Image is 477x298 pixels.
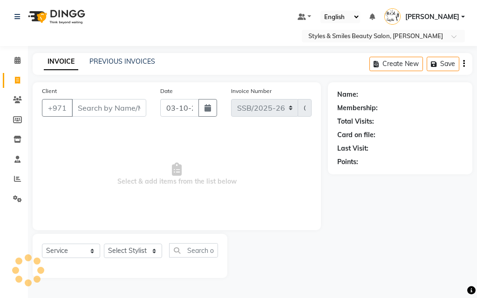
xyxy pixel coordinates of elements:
[384,8,401,25] img: Margaret
[169,243,218,258] input: Search or Scan
[42,87,57,95] label: Client
[24,4,88,30] img: logo
[337,130,375,140] div: Card on file:
[160,87,173,95] label: Date
[337,90,358,99] div: Name:
[89,57,155,66] a: PREVIOUS INVOICES
[427,57,459,71] button: Save
[42,99,73,117] button: +971
[42,128,312,221] span: Select & add items from the list below
[337,103,378,113] div: Membership:
[44,53,78,70] a: INVOICE
[405,12,459,22] span: [PERSON_NAME]
[369,57,423,71] button: Create New
[72,99,146,117] input: Search by Name/Mobile/Email/Code
[231,87,272,95] label: Invoice Number
[337,117,374,126] div: Total Visits:
[337,157,358,167] div: Points:
[337,144,368,153] div: Last Visit:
